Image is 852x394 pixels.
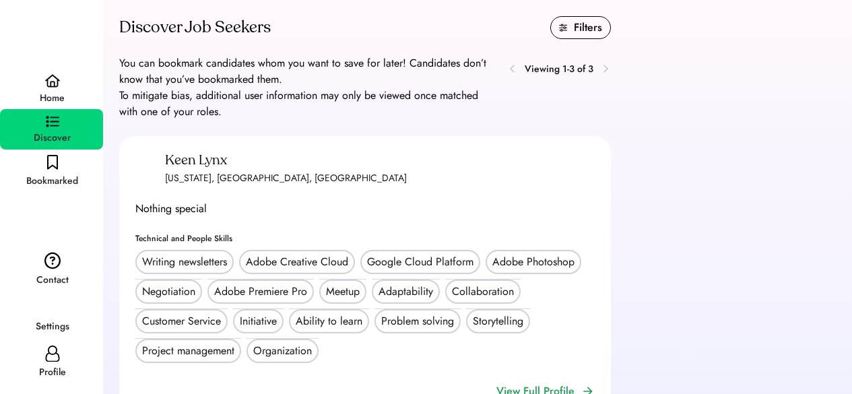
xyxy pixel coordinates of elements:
[525,62,593,76] div: Viewing 1-3 of 3
[135,232,232,244] div: Technical and People Skills
[492,254,575,270] div: Adobe Photoshop
[381,313,454,329] div: Problem solving
[379,284,433,300] div: Adaptability
[559,24,567,32] img: filters.svg
[36,272,69,288] div: Contact
[452,284,514,300] div: Collaboration
[214,284,307,300] div: Adobe Premiere Pro
[253,343,312,359] div: Organization
[36,319,69,335] div: Settings
[47,155,58,170] img: bookmark-black.svg
[142,284,195,300] div: Negotiation
[165,152,564,168] div: Keen Lynx
[39,364,66,381] div: Profile
[13,11,90,52] img: Forward logo
[142,254,227,270] div: Writing newsletters
[119,55,493,120] div: You can bookmark candidates whom you want to save for later! Candidates don’t know that you’ve bo...
[564,158,572,168] img: yH5BAEAAAAALAAAAAABAAEAAAIBRAA7
[581,158,595,168] img: yH5BAEAAAAALAAAAAABAAEAAAIBRAA7
[44,74,61,88] img: home.svg
[246,254,348,270] div: Adobe Creative Cloud
[142,313,221,329] div: Customer Service
[142,343,234,359] div: Project management
[44,252,61,269] img: contact.svg
[46,116,59,128] img: discover.svg
[34,130,71,146] div: Discover
[574,20,602,36] div: Filters
[135,152,157,174] img: yH5BAEAAAAALAAAAAABAAEAAAIBRAA7
[296,313,362,329] div: Ability to learn
[26,173,78,189] div: Bookmarked
[367,254,473,270] div: Google Cloud Platform
[44,299,61,317] img: yH5BAEAAAAALAAAAAABAAEAAAIBRAA7
[240,313,277,329] div: Initiative
[165,171,407,185] div: [US_STATE], [GEOGRAPHIC_DATA], [GEOGRAPHIC_DATA]
[40,90,65,106] div: Home
[119,17,271,38] div: Discover Job Seekers
[135,201,595,216] div: Nothing special
[473,313,523,329] div: Storytelling
[326,284,360,300] div: Meetup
